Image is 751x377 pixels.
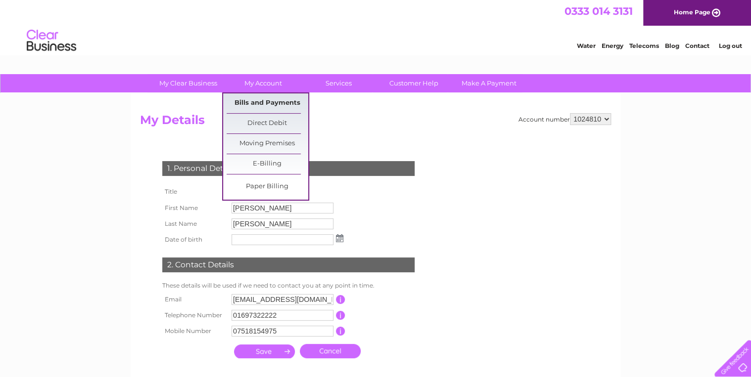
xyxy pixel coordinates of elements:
input: Information [336,295,345,304]
a: My Account [223,74,304,92]
td: These details will be used if we need to contact you at any point in time. [160,280,417,292]
input: Information [336,311,345,320]
a: Customer Help [373,74,455,92]
th: Telephone Number [160,307,229,323]
a: Moving Premises [227,134,308,154]
th: Email [160,292,229,307]
a: Direct Debit [227,114,308,133]
input: Submit [234,344,295,358]
a: E-Billing [227,154,308,174]
th: Date of birth [160,232,229,248]
th: Last Name [160,216,229,232]
a: Cancel [300,344,361,358]
a: Log out [718,42,742,49]
th: First Name [160,200,229,216]
a: 0333 014 3131 [564,5,633,17]
a: Services [298,74,379,92]
th: Title [160,183,229,200]
a: Bills and Payments [227,93,308,113]
a: Contact [685,42,709,49]
a: Paper Billing [227,177,308,197]
div: 1. Personal Details [162,161,415,176]
input: Information [336,327,345,335]
a: Water [577,42,596,49]
th: Mobile Number [160,323,229,339]
div: Clear Business is a trading name of Verastar Limited (registered in [GEOGRAPHIC_DATA] No. 3667643... [142,5,610,48]
img: ... [336,234,343,242]
a: Energy [602,42,623,49]
div: Account number [518,113,611,125]
a: Make A Payment [448,74,530,92]
a: My Clear Business [147,74,229,92]
div: 2. Contact Details [162,257,415,272]
a: Blog [665,42,679,49]
a: Telecoms [629,42,659,49]
h2: My Details [140,113,611,132]
img: logo.png [26,26,77,56]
